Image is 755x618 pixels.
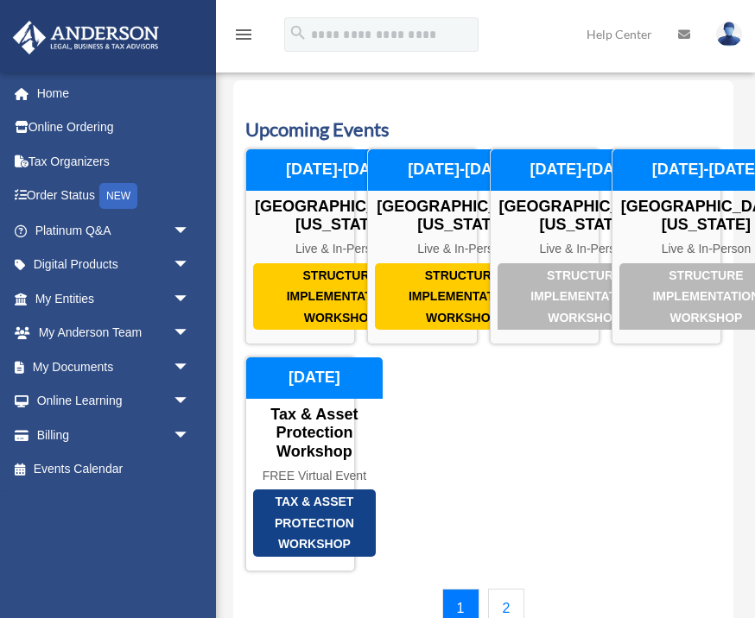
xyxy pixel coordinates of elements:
[245,148,355,344] a: Structure Implementation Workshop [GEOGRAPHIC_DATA], [US_STATE] Live & In-Person [DATE]-[DATE]
[173,316,207,351] span: arrow_drop_down
[173,213,207,249] span: arrow_drop_down
[12,110,216,145] a: Online Ordering
[12,179,216,214] a: Order StatusNEW
[245,356,355,571] a: Tax & Asset Protection Workshop Tax & Asset Protection Workshop FREE Virtual Event [DATE]
[12,144,216,179] a: Tax Organizers
[612,148,721,344] a: Structure Implementation Workshop [GEOGRAPHIC_DATA], [US_STATE] Live & In-Person [DATE]-[DATE]
[368,198,555,235] div: [GEOGRAPHIC_DATA], [US_STATE]
[173,281,207,317] span: arrow_drop_down
[253,489,376,557] div: Tax & Asset Protection Workshop
[246,149,434,191] div: [DATE]-[DATE]
[491,149,678,191] div: [DATE]-[DATE]
[12,281,216,316] a: My Entitiesarrow_drop_down
[246,406,383,462] div: Tax & Asset Protection Workshop
[12,213,216,248] a: Platinum Q&Aarrow_drop_down
[173,418,207,453] span: arrow_drop_down
[12,384,216,419] a: Online Learningarrow_drop_down
[12,316,216,350] a: My Anderson Teamarrow_drop_down
[253,263,427,331] div: Structure Implementation Workshop
[498,263,671,331] div: Structure Implementation Workshop
[12,248,216,282] a: Digital Productsarrow_drop_down
[246,357,383,399] div: [DATE]
[12,418,216,452] a: Billingarrow_drop_down
[8,21,164,54] img: Anderson Advisors Platinum Portal
[233,24,254,45] i: menu
[368,149,555,191] div: [DATE]-[DATE]
[233,30,254,45] a: menu
[367,148,477,344] a: Structure Implementation Workshop [GEOGRAPHIC_DATA], [US_STATE] Live & In-Person [DATE]-[DATE]
[12,76,216,110] a: Home
[173,350,207,385] span: arrow_drop_down
[375,263,549,331] div: Structure Implementation Workshop
[716,22,742,47] img: User Pic
[246,198,434,235] div: [GEOGRAPHIC_DATA], [US_STATE]
[173,384,207,419] span: arrow_drop_down
[246,242,434,256] div: Live & In-Person
[245,117,721,143] h3: Upcoming Events
[368,242,555,256] div: Live & In-Person
[12,452,207,487] a: Events Calendar
[490,148,600,344] a: Structure Implementation Workshop [GEOGRAPHIC_DATA], [US_STATE] Live & In-Person [DATE]-[DATE]
[491,242,678,256] div: Live & In-Person
[99,183,137,209] div: NEW
[173,248,207,283] span: arrow_drop_down
[491,198,678,235] div: [GEOGRAPHIC_DATA], [US_STATE]
[289,23,308,42] i: search
[246,469,383,483] div: FREE Virtual Event
[12,350,216,384] a: My Documentsarrow_drop_down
